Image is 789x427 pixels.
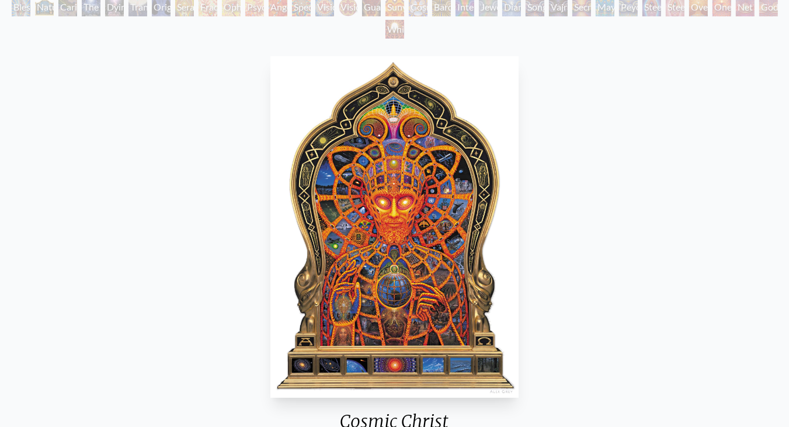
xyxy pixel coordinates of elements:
[270,56,519,398] img: Cosmic-Christ-2000-Alex-Grey-WHITE-watermarked.jpg
[385,20,404,39] div: White Light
